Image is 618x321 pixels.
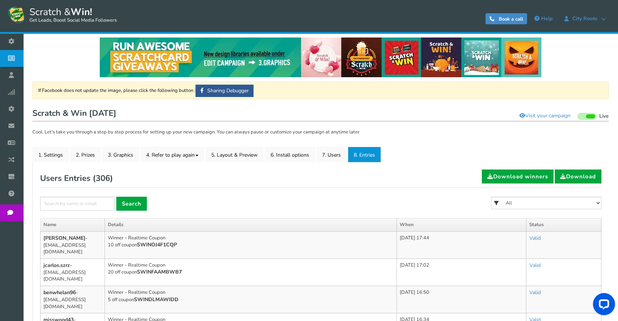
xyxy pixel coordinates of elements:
[43,262,70,269] b: jcarlos.szrz
[137,241,177,248] b: SWINOJ4F1CQP
[134,296,179,303] b: SWINDLMAWIDD
[40,231,105,258] td: - [EMAIL_ADDRESS][DOMAIN_NAME]
[485,13,527,24] a: Book a call
[105,258,397,286] td: Winner - Realtime Coupon 20 off coupon
[555,170,601,183] a: Download
[499,16,523,22] span: Book a call
[43,235,85,242] b: [PERSON_NAME]
[348,147,381,162] a: 8. Entries
[32,82,609,99] div: If Facebook does not update the image, please click the following button :
[29,18,117,24] small: Get Leads, Boost Social Media Followers
[541,15,552,22] span: Help
[40,197,114,211] input: Search by name or email
[102,147,139,162] a: 3. Graphics
[116,197,147,211] a: Search
[40,258,105,286] td: - [EMAIL_ADDRESS][DOMAIN_NAME]
[265,147,315,162] a: 6. Install options
[482,170,554,183] a: Download winners
[7,6,117,24] a: Scratch &Win! Get Leads, Boost Social Media Followers
[569,16,601,22] span: City Roots
[32,129,609,136] p: Cool. Let's take you through a step by step process for setting up your new campaign. You can alw...
[396,218,526,232] th: When
[137,268,182,275] b: SWINFAAMBWB7
[396,286,526,313] td: [DATE] 16:50
[529,235,541,242] a: Valid
[71,6,92,18] strong: Win!
[396,258,526,286] td: [DATE] 17:02
[96,173,110,184] span: 306
[599,113,609,120] span: Live
[26,6,117,24] span: Scratch &
[105,231,397,258] td: Winner - Realtime Coupon 10 off coupon
[205,147,264,162] a: 5. Layout & Preview
[105,286,397,313] td: Winner - Realtime Coupon 5 off coupon
[316,147,347,162] a: 7. Users
[40,286,105,313] td: - [EMAIL_ADDRESS][DOMAIN_NAME]
[529,289,541,296] a: Valid
[587,290,618,321] iframe: LiveChat chat widget
[7,6,26,24] img: Scratch and Win
[396,231,526,258] td: [DATE] 17:44
[43,289,76,296] b: benwhelan96
[140,147,204,162] a: 4. Refer to play again
[195,85,254,97] a: Sharing Debugger
[40,218,105,232] th: Name
[100,38,541,77] img: festival-poster-2020.webp
[105,218,397,232] th: Details
[32,147,69,162] a: 1. Settings
[531,13,556,25] a: Help
[529,262,541,269] a: Valid
[32,107,609,121] h1: Scratch & Win [DATE]
[70,147,101,162] a: 2. Prizes
[40,170,113,187] h2: Users Entries ( )
[515,110,575,122] a: Visit your campaign
[526,218,601,232] th: Status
